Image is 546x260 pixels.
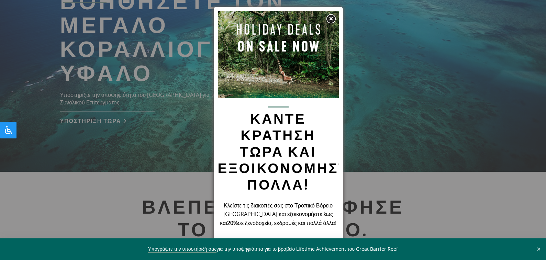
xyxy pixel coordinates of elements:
a: Υπογράψτε την υποστήριξή σας [148,246,216,253]
font: Κλείστε τις διακοπές σας στο Τροπικό Βόρειο [GEOGRAPHIC_DATA] και εξοικονομήστε έως και [220,202,333,227]
img: Αναδυόμενη εικόνα για πακέτα διακοπών [218,11,339,98]
img: Close [326,14,336,24]
font: για την υποψηφιότητα για το βραβείο Lifetime Achievement του Great Barrier Reef [216,246,398,252]
font: Υπογράψτε την υποστήριξή σας [148,246,216,252]
font: ✕ [536,246,541,252]
font: σε ξενοδοχεία, εκδρομές και πολλά άλλα! [238,219,336,227]
font: Κάντε κράτηση τώρα και εξοικονομήστε πολλά! [218,111,360,193]
button: Κοντά [535,246,543,252]
font: 20% [227,219,238,227]
svg: Άνοιγμα πίνακα προσβασιμότητας [4,126,12,134]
